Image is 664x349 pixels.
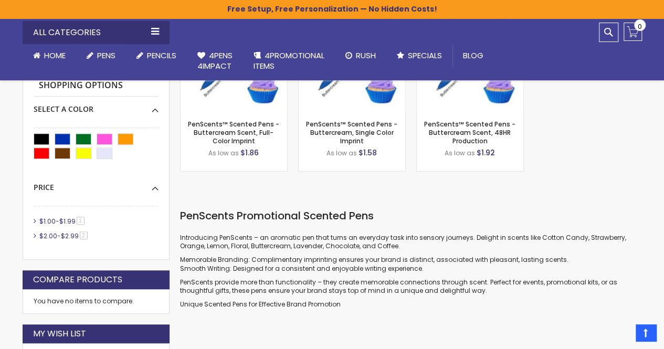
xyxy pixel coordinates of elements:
span: $1.99 [59,217,76,226]
a: PenScents™ Scented Pens - Buttercream Scent, 48HR Production [424,120,515,145]
a: 0 [624,23,642,41]
a: PenScents™ Scented Pens - Buttercream, Single Color Imprint [306,120,397,145]
p: PenScents provide more than functionality – they create memorable connections through scent. Perf... [180,278,642,295]
span: 4Pens 4impact [197,50,233,71]
span: $2.00 [39,231,57,240]
a: Specials [386,44,452,67]
span: As low as [326,149,357,157]
a: Pens [76,44,126,67]
span: 0 [638,22,642,31]
span: Specials [408,50,442,61]
a: 4Pens4impact [187,44,243,78]
a: Blog [452,44,494,67]
a: $2.00-$2.992 [37,231,91,240]
div: You have no items to compare. [23,289,170,314]
div: Price [34,175,159,193]
span: 2 [80,231,88,239]
strong: Shopping Options [34,75,159,97]
strong: My Wish List [33,328,86,340]
a: $1.00-$1.991 [37,217,88,226]
strong: Compare Products [33,274,122,285]
div: All Categories [23,21,170,44]
p: Introducing PenScents – an aromatic pen that turns an everyday task into sensory journeys. Deligh... [180,234,642,250]
a: PenScents™ Scented Pens - Buttercream Scent, Full-Color Imprint [188,120,279,145]
span: Rush [356,50,376,61]
span: Pens [97,50,115,61]
span: As low as [445,149,475,157]
span: $1.58 [359,147,377,158]
span: Pencils [147,50,176,61]
a: Pencils [126,44,187,67]
a: 4PROMOTIONALITEMS [243,44,335,78]
h2: PenScents Promotional Scented Pens [180,209,642,223]
span: Blog [463,50,483,61]
a: Home [23,44,76,67]
span: As low as [208,149,239,157]
p: Unique Scented Pens for Effective Brand Promotion [180,300,642,309]
div: Select A Color [34,97,159,114]
span: 4PROMOTIONAL ITEMS [254,50,324,71]
span: 1 [77,217,85,225]
a: Rush [335,44,386,67]
span: Home [44,50,66,61]
span: $1.92 [477,147,495,158]
span: $1.86 [240,147,259,158]
span: $2.99 [61,231,79,240]
span: $1.00 [39,217,56,226]
a: Top [636,324,656,341]
p: Memorable Branding: Complimentary imprinting ensures your brand is distinct, associated with plea... [180,256,642,272]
